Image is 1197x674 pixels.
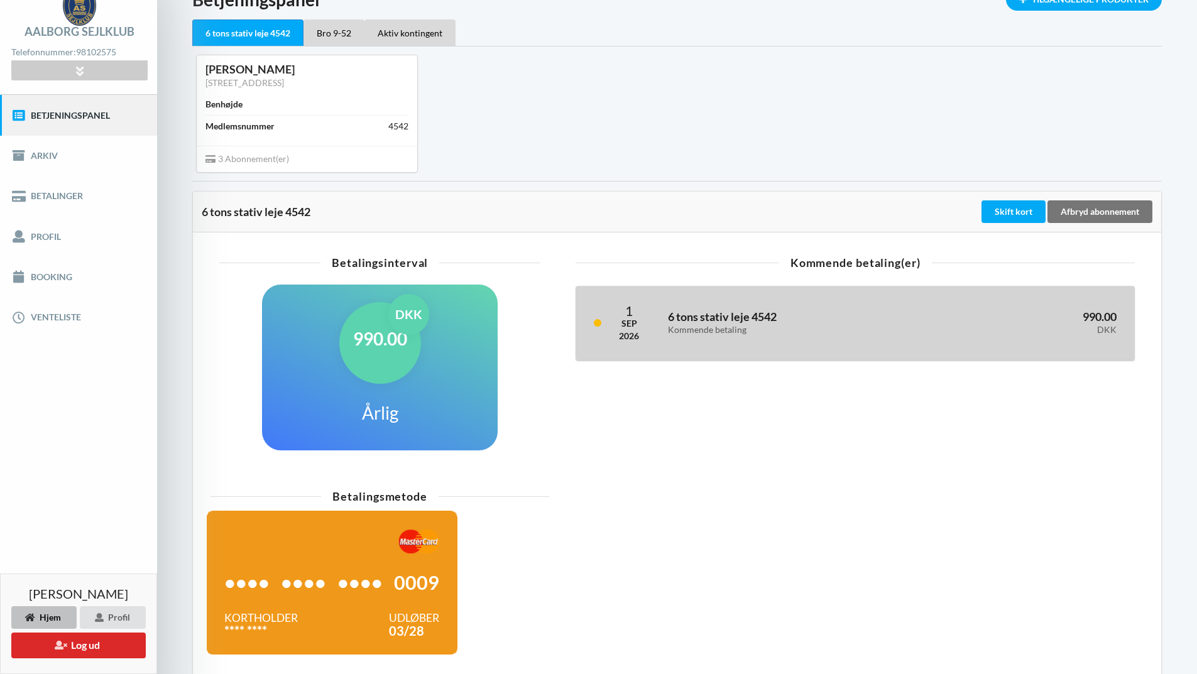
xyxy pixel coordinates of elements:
div: 2026 [619,330,639,342]
span: •••• [224,577,270,589]
span: •••• [337,577,383,589]
h1: Årlig [362,401,398,424]
div: [PERSON_NAME] [205,62,408,77]
div: Aktiv kontingent [364,19,456,46]
div: Kommende betaling [668,325,921,335]
div: Skift kort [981,200,1046,223]
div: Afbryd abonnement [1047,200,1152,223]
div: DKK [388,294,429,335]
div: Betalingsmetode [210,491,549,502]
div: Bro 9-52 [303,19,364,46]
div: Hjem [11,606,77,629]
div: Udløber [389,612,439,624]
strong: 98102575 [76,46,116,57]
div: 4542 [388,120,408,133]
h3: 6 tons stativ leje 4542 [668,310,921,335]
div: Sep [619,317,639,330]
div: Telefonnummer: [11,44,147,61]
div: 03/28 [389,624,439,637]
a: [STREET_ADDRESS] [205,77,284,88]
div: Kortholder [224,612,298,624]
div: 6 tons stativ leje 4542 [202,205,979,218]
div: Profil [80,606,146,629]
div: 1 [619,304,639,317]
div: Kommende betaling(er) [576,257,1135,268]
span: [PERSON_NAME] [29,587,128,600]
button: Log ud [11,633,146,658]
span: 0009 [394,577,439,589]
h3: 990.00 [939,310,1117,335]
h1: 990.00 [353,327,407,350]
div: Aalborg Sejlklub [25,26,134,37]
div: Benhøjde [205,98,243,111]
span: 3 Abonnement(er) [205,153,289,164]
span: •••• [281,577,326,589]
img: xNgAG6aHk9ubwDXAAAAAElFTkSuQmCC [398,529,439,554]
div: Medlemsnummer [205,120,275,133]
div: DKK [939,325,1117,335]
div: Betalingsinterval [219,257,540,268]
div: 6 tons stativ leje 4542 [192,19,303,46]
